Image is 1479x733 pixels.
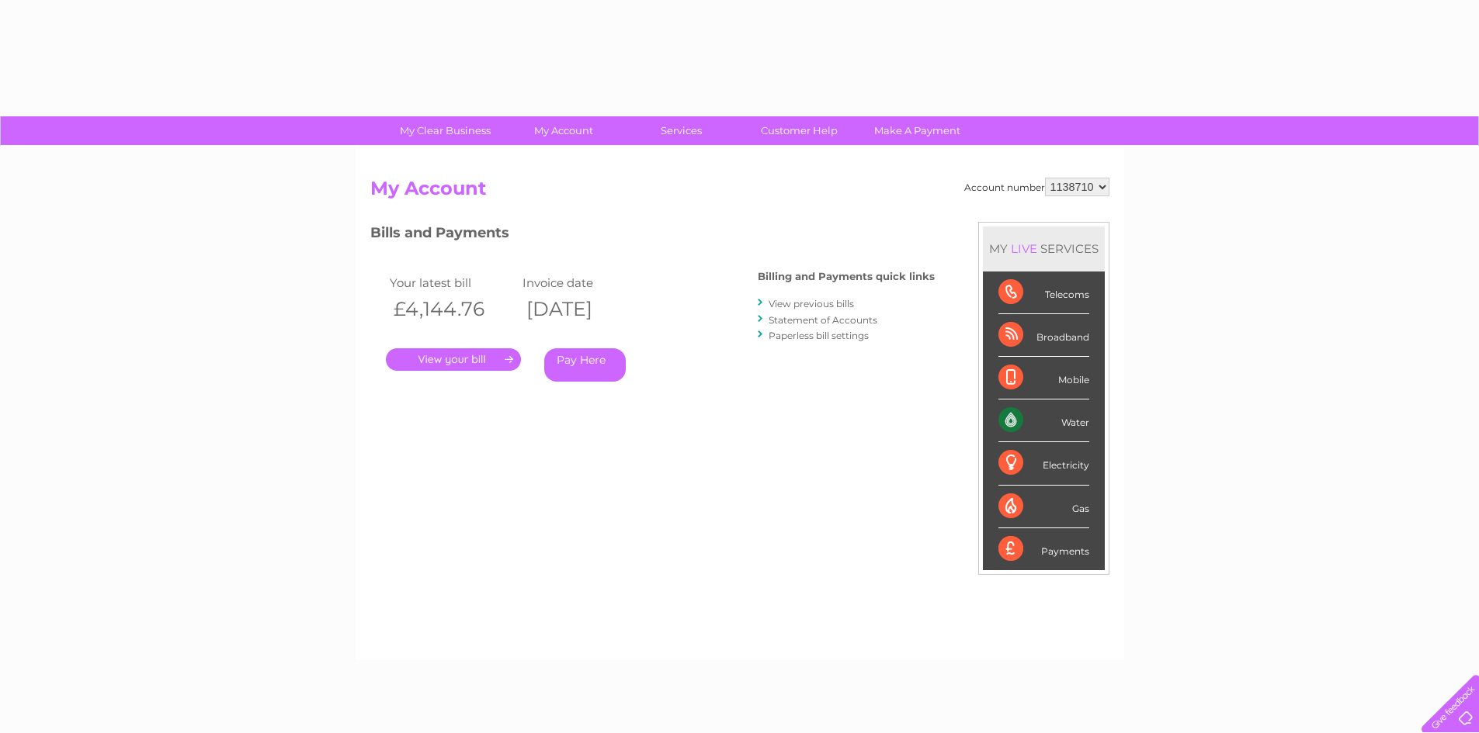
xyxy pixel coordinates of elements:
[381,116,509,145] a: My Clear Business
[370,222,935,249] h3: Bills and Payments
[735,116,863,145] a: Customer Help
[998,528,1089,570] div: Payments
[386,348,521,371] a: .
[998,442,1089,485] div: Electricity
[998,314,1089,357] div: Broadband
[386,272,519,293] td: Your latest bill
[769,298,854,309] a: View previous bills
[758,271,935,282] h4: Billing and Payments quick links
[617,116,745,145] a: Services
[544,348,626,382] a: Pay Here
[998,271,1089,314] div: Telecoms
[998,357,1089,399] div: Mobile
[769,330,869,341] a: Paperless bill settings
[998,486,1089,528] div: Gas
[983,226,1105,271] div: MY SERVICES
[499,116,627,145] a: My Account
[386,293,519,325] th: £4,144.76
[370,178,1109,207] h2: My Account
[519,272,651,293] td: Invoice date
[769,314,877,326] a: Statement of Accounts
[519,293,651,325] th: [DATE]
[964,178,1109,196] div: Account number
[1008,241,1040,256] div: LIVE
[998,399,1089,442] div: Water
[853,116,981,145] a: Make A Payment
